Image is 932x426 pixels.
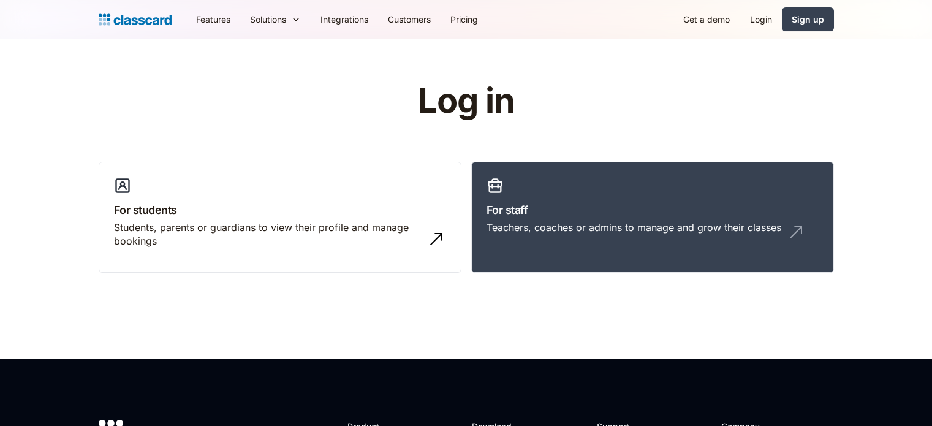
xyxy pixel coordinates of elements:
a: home [99,11,172,28]
h3: For students [114,202,446,218]
div: Students, parents or guardians to view their profile and manage bookings [114,221,422,248]
a: For studentsStudents, parents or guardians to view their profile and manage bookings [99,162,461,273]
div: Teachers, coaches or admins to manage and grow their classes [487,221,781,234]
a: Integrations [311,6,378,33]
a: Get a demo [673,6,740,33]
div: Solutions [250,13,286,26]
a: Login [740,6,782,33]
div: Solutions [240,6,311,33]
a: Pricing [441,6,488,33]
h1: Log in [271,82,661,120]
a: Features [186,6,240,33]
a: Sign up [782,7,834,31]
a: For staffTeachers, coaches or admins to manage and grow their classes [471,162,834,273]
div: Sign up [792,13,824,26]
a: Customers [378,6,441,33]
h3: For staff [487,202,819,218]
